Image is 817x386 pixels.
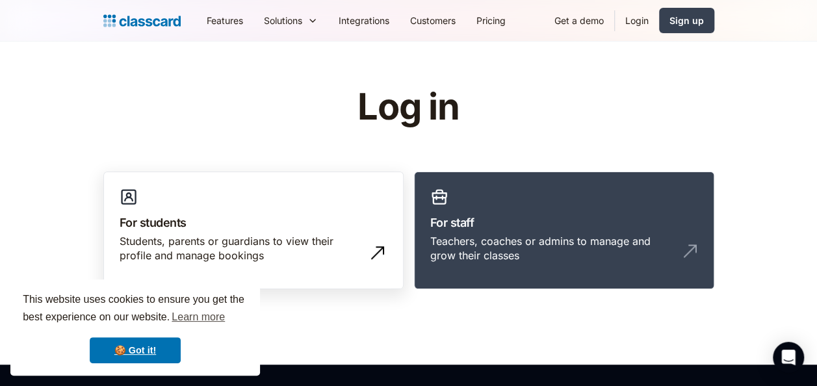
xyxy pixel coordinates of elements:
[10,279,260,376] div: cookieconsent
[90,337,181,363] a: dismiss cookie message
[202,87,615,127] h1: Log in
[430,214,698,231] h3: For staff
[414,172,714,290] a: For staffTeachers, coaches or admins to manage and grow their classes
[773,342,804,373] div: Open Intercom Messenger
[466,6,516,35] a: Pricing
[23,292,248,327] span: This website uses cookies to ensure you get the best experience on our website.
[430,234,672,263] div: Teachers, coaches or admins to manage and grow their classes
[544,6,614,35] a: Get a demo
[615,6,659,35] a: Login
[400,6,466,35] a: Customers
[103,172,404,290] a: For studentsStudents, parents or guardians to view their profile and manage bookings
[170,307,227,327] a: learn more about cookies
[120,214,387,231] h3: For students
[659,8,714,33] a: Sign up
[669,14,704,27] div: Sign up
[264,14,302,27] div: Solutions
[196,6,253,35] a: Features
[103,12,181,30] a: home
[120,234,361,263] div: Students, parents or guardians to view their profile and manage bookings
[253,6,328,35] div: Solutions
[328,6,400,35] a: Integrations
